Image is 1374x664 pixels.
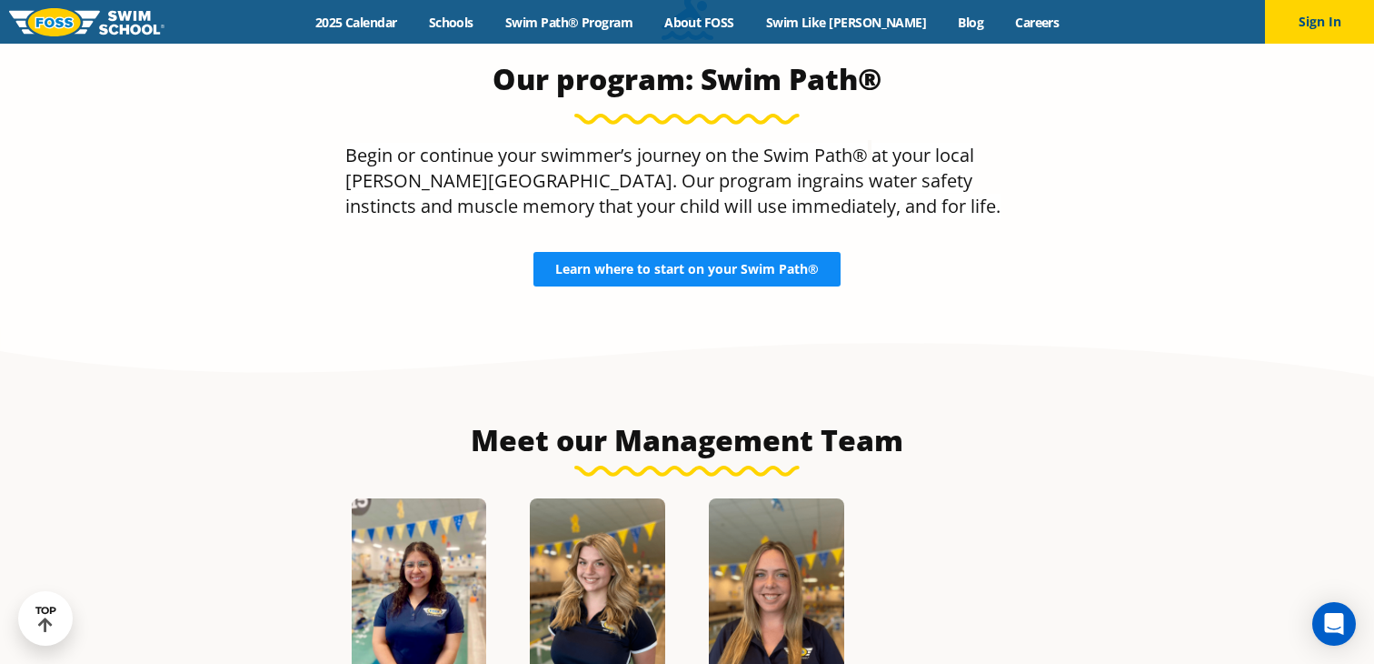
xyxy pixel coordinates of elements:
[555,263,819,276] span: Learn where to start on your Swim Path®
[533,252,841,287] a: Learn where to start on your Swim Path®
[489,14,648,31] a: Swim Path® Program
[750,14,942,31] a: Swim Like [PERSON_NAME]
[345,143,1001,218] span: at your local [PERSON_NAME][GEOGRAPHIC_DATA]. Our program ingrains water safety instincts and mus...
[1312,602,1356,646] div: Open Intercom Messenger
[299,14,413,31] a: 2025 Calendar
[9,8,164,36] img: FOSS Swim School Logo
[258,422,1116,458] h3: Meet our Management Team
[649,14,751,31] a: About FOSS
[345,143,868,167] span: Begin or continue your swimmer’s journey on the Swim Path®
[35,605,56,633] div: TOP
[413,14,489,31] a: Schools
[1000,14,1075,31] a: Careers
[942,14,1000,31] a: Blog
[345,61,1029,97] h3: Our program: Swim Path®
